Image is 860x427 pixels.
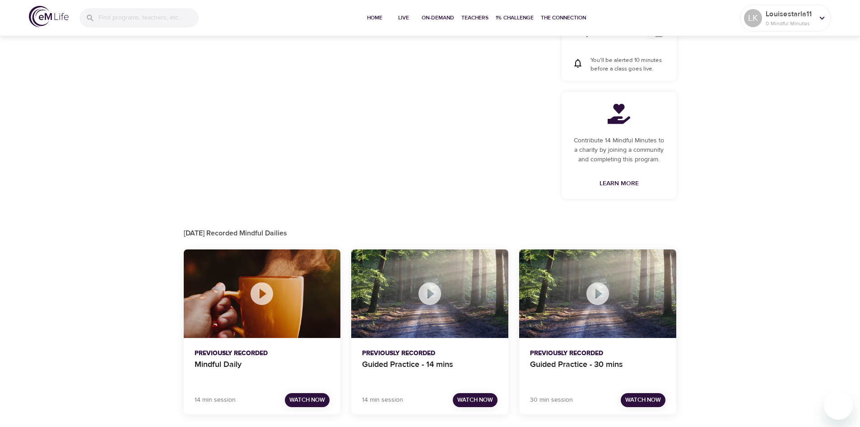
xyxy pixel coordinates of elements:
[496,13,534,23] span: 1% Challenge
[393,13,414,23] span: Live
[457,395,493,405] span: Watch Now
[461,13,488,23] span: Teachers
[625,395,661,405] span: Watch Now
[422,13,454,23] span: On-Demand
[364,13,386,23] span: Home
[29,6,69,27] img: logo
[621,393,665,407] button: Watch Now
[98,8,199,28] input: Find programs, teachers, etc...
[766,9,814,19] p: Louisestarla11
[285,393,330,407] button: Watch Now
[453,393,497,407] button: Watch Now
[596,175,642,192] a: Learn More
[600,178,639,189] span: Learn More
[530,395,573,405] p: 30 min session
[362,349,497,358] p: Previously Recorded
[530,358,665,380] p: Guided Practice - 30 mins
[195,395,236,405] p: 14 min session
[744,9,762,27] div: LK
[195,358,330,380] p: Mindful Daily
[766,19,814,28] p: 0 Mindful Minutes
[530,349,665,358] p: Previously Recorded
[541,13,586,23] span: The Connection
[289,395,325,405] span: Watch Now
[362,358,497,380] p: Guided Practice - 14 mins
[362,395,403,405] p: 14 min session
[195,349,330,358] p: Previously Recorded
[184,228,677,239] p: [DATE] Recorded Mindful Dailies
[824,391,853,420] iframe: Button to launch messaging window
[572,136,666,164] p: Contribute 14 Mindful Minutes to a charity by joining a community and completing this program.
[590,56,666,74] p: You'll be alerted 10 minutes before a class goes live.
